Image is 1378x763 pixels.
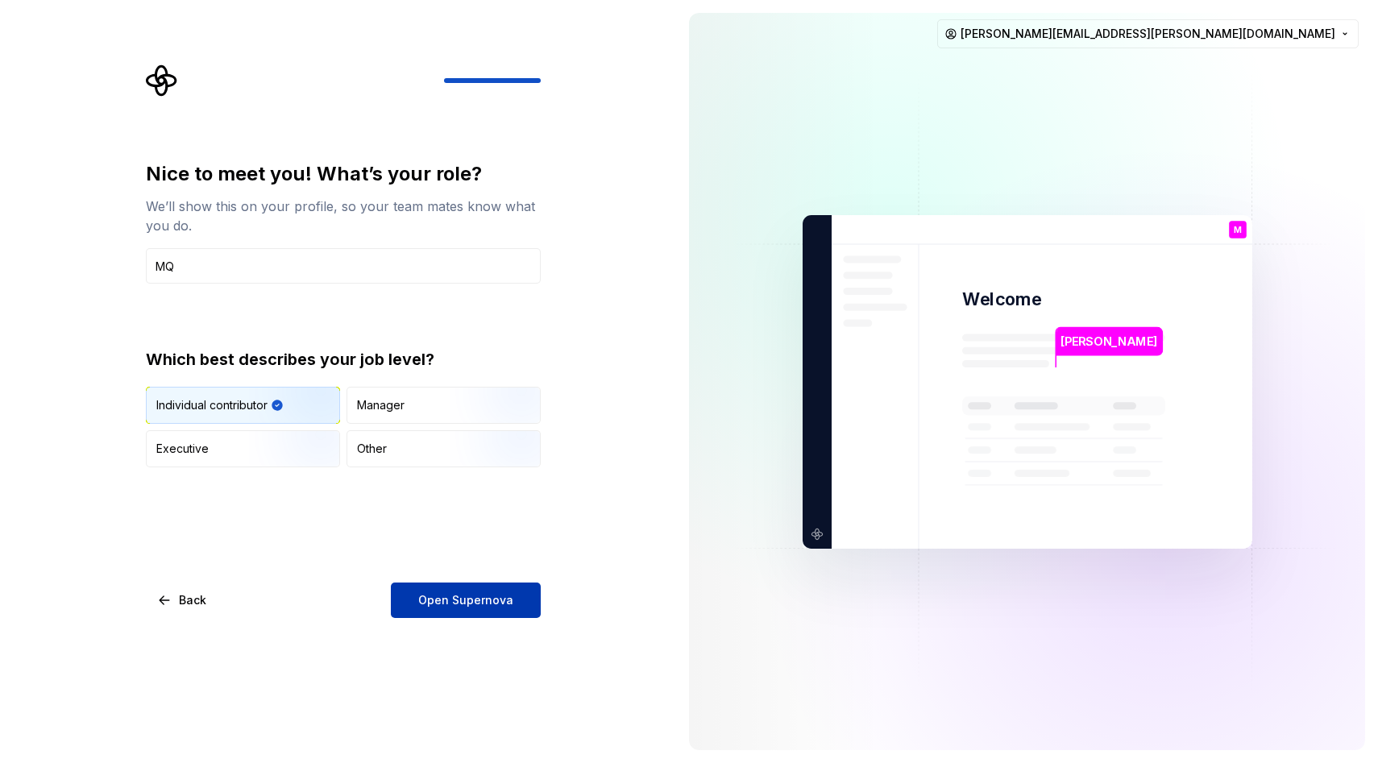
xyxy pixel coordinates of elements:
span: [PERSON_NAME][EMAIL_ADDRESS][PERSON_NAME][DOMAIN_NAME] [961,26,1335,42]
div: Which best describes your job level? [146,348,541,371]
span: Open Supernova [418,592,513,608]
div: Executive [156,441,209,457]
div: Other [357,441,387,457]
button: Back [146,583,220,618]
svg: Supernova Logo [146,64,178,97]
div: Individual contributor [156,397,268,413]
p: Welcome [962,288,1041,311]
span: Back [179,592,206,608]
button: Open Supernova [391,583,541,618]
div: Nice to meet you! What’s your role? [146,161,541,187]
button: [PERSON_NAME][EMAIL_ADDRESS][PERSON_NAME][DOMAIN_NAME] [937,19,1359,48]
div: We’ll show this on your profile, so your team mates know what you do. [146,197,541,235]
div: Manager [357,397,405,413]
input: Job title [146,248,541,284]
p: M [1234,225,1242,234]
p: [PERSON_NAME] [1060,332,1157,350]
